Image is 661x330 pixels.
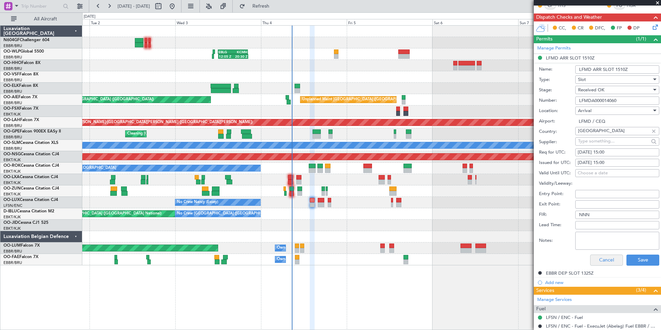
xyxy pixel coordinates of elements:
label: Airport: [539,118,575,125]
a: EBBR/BRU [3,146,22,151]
span: OO-WLP [3,49,20,54]
div: Sat 6 [432,19,518,25]
span: CR [578,25,584,32]
a: OO-JIDCessna CJ1 525 [3,221,48,225]
span: Slot [578,76,586,83]
span: OO-VSF [3,72,19,76]
span: OO-ZUN [3,186,21,191]
a: OO-LXACessna Citation CJ4 [3,175,58,179]
div: Unplanned Maint [GEOGRAPHIC_DATA] ([GEOGRAPHIC_DATA] National) [302,94,432,105]
span: Fuel [536,305,546,313]
div: Tue 2 [90,19,175,25]
label: Issued for UTC: [539,159,575,166]
label: Exit Point: [539,201,575,208]
a: OO-WLPGlobal 5500 [3,49,44,54]
a: OO-SLMCessna Citation XLS [3,141,58,145]
span: OO-GPE [3,129,20,134]
span: OO-JID [3,221,18,225]
span: [DATE] - [DATE] [118,3,150,9]
a: EBBR/BRU [3,260,22,265]
div: Choose a date [578,170,657,177]
button: All Aircraft [8,13,75,25]
span: OO-ROK [3,164,21,168]
a: OO-LAHFalcon 7X [3,118,39,122]
a: EBBR/BRU [3,100,22,106]
label: FIR: [539,211,575,218]
div: [DATE] 15:00 [578,149,657,156]
a: EBBR/BRU [3,43,22,48]
span: (3/4) [636,286,646,294]
div: [DATE] 15:00 [578,159,657,166]
div: EBLG [218,50,233,54]
a: HUA [627,2,642,9]
span: DP [633,25,640,32]
span: OO-FAE [3,255,19,259]
div: Owner Melsbroek Air Base [277,243,324,253]
label: Country: [539,128,575,135]
label: Valid Until UTC: [539,170,575,177]
a: OO-ELKFalcon 8X [3,84,38,88]
label: Req for UTC: [539,149,575,156]
div: Sun 7 [518,19,604,25]
span: Received OK [578,87,604,93]
a: LFSN/ENC [3,203,22,208]
label: Entry Point: [539,191,575,198]
span: All Aircraft [18,17,73,21]
a: EBBR/BRU [3,89,22,94]
span: OO-LXA [3,175,20,179]
a: OO-AIEFalcon 7X [3,95,37,99]
span: Arrival [578,108,592,114]
span: OO-SLM [3,141,20,145]
a: Manage Permits [537,45,571,52]
label: Stage: [539,87,575,94]
div: Planned Maint [PERSON_NAME]-[GEOGRAPHIC_DATA][PERSON_NAME] ([GEOGRAPHIC_DATA][PERSON_NAME]) [48,117,253,128]
a: EBBR/BRU [3,77,22,83]
label: Location: [539,108,575,114]
div: Fri 5 [347,19,432,25]
div: Planned Maint [GEOGRAPHIC_DATA] ([GEOGRAPHIC_DATA]) [45,94,154,105]
a: EBBR/BRU [3,66,22,71]
span: Dispatch Checks and Weather [536,13,602,21]
a: OO-ROKCessna Citation CJ4 [3,164,59,168]
a: N604GFChallenger 604 [3,38,49,42]
a: EBBR/BRU [3,135,22,140]
div: Thu 4 [261,19,347,25]
a: LFSN / ENC - Fuel [546,314,583,320]
a: LFSN / ENC - Fuel - ExecuJet (Abelag) Fuel EBBR / BRU [546,323,658,329]
span: D-IBLU [3,209,17,213]
label: Number: [539,97,575,104]
span: DFC, [595,25,605,32]
span: OO-LUM [3,244,21,248]
a: OO-FSXFalcon 7X [3,107,38,111]
span: OO-NSG [3,152,21,156]
a: OO-HHOFalcon 8X [3,61,40,65]
span: Permits [536,35,552,43]
div: CP [544,2,556,9]
a: D-IBLUCessna Citation M2 [3,209,54,213]
a: EBKT/KJK [3,112,21,117]
a: EBKT/KJK [3,226,21,231]
a: OO-GPEFalcon 900EX EASy II [3,129,61,134]
a: EBBR/BRU [3,249,22,254]
div: No Crew [GEOGRAPHIC_DATA] ([GEOGRAPHIC_DATA] National) [177,209,293,219]
label: Lead Time: [539,222,575,229]
span: OO-LUX [3,198,20,202]
a: OO-NSGCessna Citation CJ4 [3,152,59,156]
a: EBBR/BRU [3,123,22,128]
label: Type: [539,76,575,83]
a: OO-ZUNCessna Citation CJ4 [3,186,59,191]
a: OO-FAEFalcon 7X [3,255,38,259]
a: OO-LUMFalcon 7X [3,244,40,248]
a: OO-VSFFalcon 8X [3,72,38,76]
a: OO-LUXCessna Citation CJ4 [3,198,58,202]
span: OO-AIE [3,95,18,99]
div: FO [614,2,625,9]
button: Cancel [590,255,623,266]
input: Type something... [578,126,649,136]
span: Refresh [246,4,276,9]
a: EBBR/BRU [3,55,22,60]
div: [DATE] [84,14,95,20]
div: EBBR DEP SLOT 1325Z [546,270,594,276]
div: 12:05 Z [219,54,233,58]
input: Trip Number [21,1,61,11]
